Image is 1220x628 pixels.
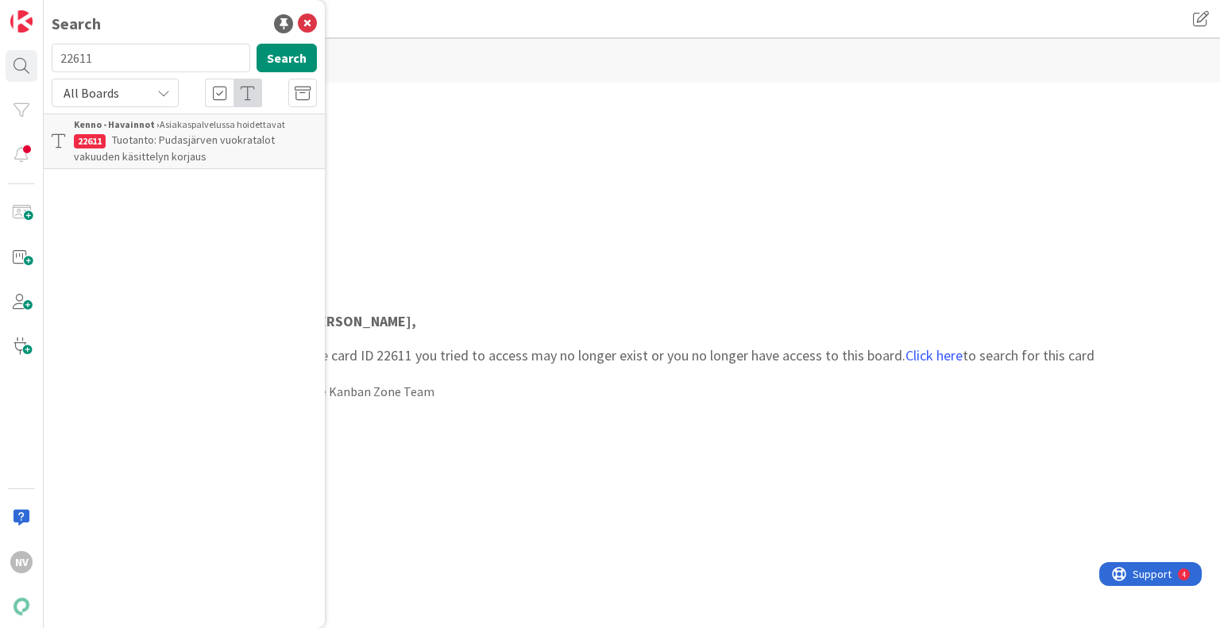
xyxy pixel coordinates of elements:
[64,85,119,101] span: All Boards
[44,114,325,169] a: Kenno - Havainnot ›Asiakaspalvelussa hoidettavat22611Tuotanto: Pudasjärven vuokratalot vakuuden k...
[10,595,33,618] img: avatar
[74,118,160,130] b: Kenno - Havainnot ›
[83,6,87,19] div: 4
[33,2,72,21] span: Support
[74,134,106,148] div: 22611
[52,44,250,72] input: Search for title...
[257,44,317,72] button: Search
[52,12,101,36] div: Search
[10,10,33,33] img: Visit kanbanzone.com
[905,346,963,364] a: Click here
[305,312,416,330] strong: [PERSON_NAME] ,
[74,133,275,164] span: Tuotanto: Pudasjärven vuokratalot vakuuden käsittelyn korjaus
[10,551,33,573] div: NV
[74,118,317,132] div: Asiakaspalvelussa hoidettavat
[305,310,1095,366] p: The card ID 22611 you tried to access may no longer exist or you no longer have access to this bo...
[305,382,1095,401] div: The Kanban Zone Team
